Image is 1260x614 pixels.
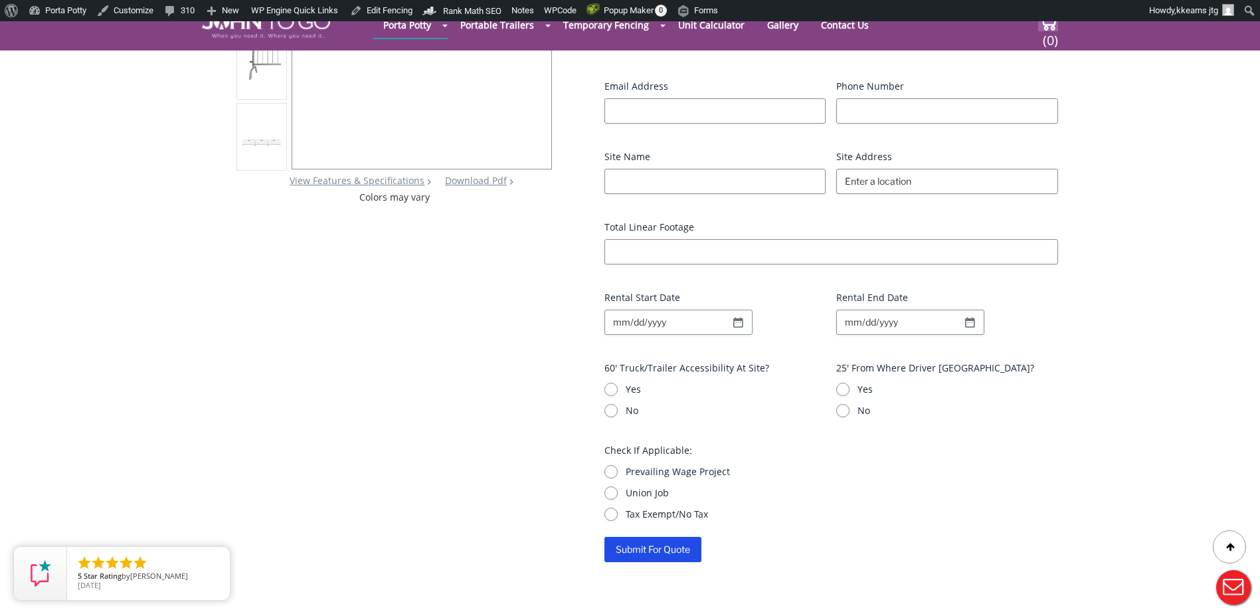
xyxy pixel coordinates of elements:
[236,191,553,204] div: Colors may vary
[857,404,1058,417] label: No
[626,486,1058,500] label: Union Job
[553,12,659,38] a: Temporary Fencing
[76,555,92,571] li: 
[604,221,1058,234] label: Total Linear Footage
[242,47,281,86] img: Product
[78,572,219,581] span: by
[132,555,148,571] li: 
[450,12,544,38] a: Portable Trailers
[836,291,1058,304] label: Rental End Date
[604,291,826,304] label: Rental Start Date
[626,383,826,396] label: Yes
[1038,13,1058,31] img: cart a
[1207,561,1260,614] button: Live Chat
[202,13,330,39] img: JOHN to go
[836,310,984,335] input: mm/dd/yyyy
[242,140,281,146] img: Product
[655,5,667,17] span: 0
[604,444,692,457] legend: Check If Applicable:
[130,571,188,581] span: [PERSON_NAME]
[757,12,808,38] a: Gallery
[836,361,1034,375] legend: 25' From Where Driver [GEOGRAPHIC_DATA]?
[118,555,134,571] li: 
[604,537,701,562] input: Submit For Quote
[604,150,826,163] label: Site Name
[27,560,54,587] img: Review Rating
[836,80,1058,93] label: Phone Number
[836,150,1058,163] label: Site Address
[509,179,513,185] img: chevron.png
[836,169,1058,194] input: Enter a location
[604,361,769,375] legend: 60' Truck/Trailer Accessibility At Site?
[427,179,431,185] img: right arrow icon
[1176,5,1218,15] span: kkearns jtg
[90,555,106,571] li: 
[78,571,82,581] span: 5
[78,580,101,590] span: [DATE]
[857,383,1058,396] label: Yes
[626,465,1058,478] label: Prevailing Wage Project
[445,174,507,187] a: Download Pdf
[443,6,501,16] span: Rank Math SEO
[84,571,122,581] span: Star Rating
[668,12,755,38] a: Unit Calculator
[604,80,826,93] label: Email Address
[811,12,879,38] a: Contact Us
[604,310,753,335] input: mm/dd/yyyy
[104,555,120,571] li: 
[1042,21,1058,49] span: (0)
[290,174,424,187] a: View Features & Specifications
[626,508,1058,521] label: Tax Exempt/No Tax
[373,12,441,38] a: Porta Potty
[626,404,826,417] label: No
